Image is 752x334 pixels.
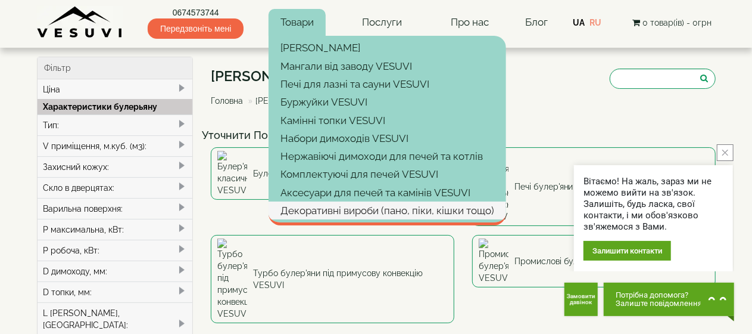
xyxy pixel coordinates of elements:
[472,235,716,287] a: Промислові булер'яни VESUVI Промислові булер'яни VESUVI
[439,9,501,36] a: Про нас
[202,129,725,141] h4: Уточнити Пошук
[38,79,193,100] div: Ціна
[269,112,506,129] a: Камінні топки VESUVI
[589,18,601,27] a: RU
[616,291,702,299] span: Потрібна допомога?
[38,240,193,261] div: P робоча, кВт:
[604,283,734,316] button: Chat button
[269,165,506,183] a: Комплектуючі для печей VESUVI
[269,57,506,75] a: Мангали від заводу VESUVI
[211,235,454,323] a: Турбо булер'яни під примусову конвекцію VESUVI Турбо булер'яни під примусову конвекцію VESUVI
[269,202,506,219] a: Декоративні вироби (пано, піки, кішки тощо)
[269,93,506,111] a: Буржуйки VESUVI
[269,129,506,147] a: Набори димоходів VESUVI
[38,219,193,240] div: P максимальна, кВт:
[573,18,585,27] a: UA
[269,9,326,36] a: Товари
[38,198,193,219] div: Варильна поверхня:
[211,147,454,200] a: Булер'яни класичні VESUVI Булер'яни класичні VESUVI
[148,7,244,18] a: 0674573744
[38,135,193,156] div: V приміщення, м.куб. (м3):
[38,261,193,282] div: D димоходу, мм:
[38,99,193,115] div: Характеристики булерьяну
[38,282,193,302] div: D топки, мм:
[479,239,508,284] img: Промислові булер'яни VESUVI
[211,96,243,106] a: Головна
[567,293,595,305] span: Замовити дзвінок
[583,241,671,261] div: Залишити контакти
[38,57,193,79] div: Фільтр
[217,239,247,320] img: Турбо булер'яни під примусову конвекцію VESUVI
[269,184,506,202] a: Аксесуари для печей та камінів VESUVI
[564,283,598,316] button: Get Call button
[38,115,193,135] div: Тип:
[717,144,734,161] button: close button
[525,16,548,28] a: Блог
[38,156,193,177] div: Захисний кожух:
[217,151,247,196] img: Булер'яни класичні VESUVI
[37,6,123,39] img: Завод VESUVI
[642,18,712,27] span: 0 товар(ів) - 0грн
[269,75,506,93] a: Печі для лазні та сауни VESUVI
[269,39,506,57] a: [PERSON_NAME]
[245,95,323,107] li: [PERSON_NAME]
[148,18,244,39] span: Передзвоніть мені
[616,299,702,308] span: Залиште повідомлення
[269,147,506,165] a: Нержавіючі димоходи для печей та котлів
[211,69,332,84] h1: [PERSON_NAME]
[38,177,193,198] div: Скло в дверцятах:
[629,16,715,29] button: 0 товар(ів) - 0грн
[583,176,723,233] div: Вітаємо! На жаль, зараз ми не можемо вийти на зв'язок. Залишіть, будь ласка, свої контакти, і ми ...
[350,9,414,36] a: Послуги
